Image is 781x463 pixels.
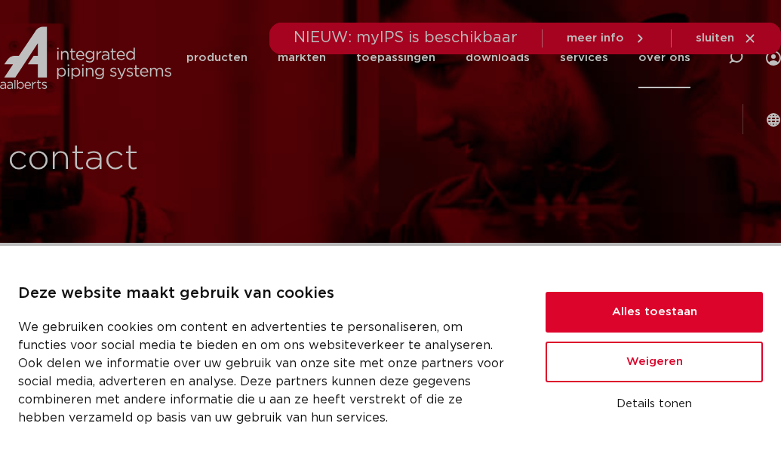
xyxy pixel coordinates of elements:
[356,27,435,88] a: toepassingen
[638,27,690,88] a: over ons
[567,32,624,44] span: meer info
[766,27,781,88] div: my IPS
[278,27,326,88] a: markten
[294,30,518,45] span: NIEUW: myIPS is beschikbaar
[466,27,530,88] a: downloads
[186,27,248,88] a: producten
[186,27,690,88] nav: Menu
[696,32,757,45] a: sluiten
[18,318,509,427] p: We gebruiken cookies om content en advertenties te personaliseren, om functies voor social media ...
[8,135,438,183] h1: contact
[696,32,734,44] span: sluiten
[18,282,509,306] p: Deze website maakt gebruik van cookies
[567,32,647,45] a: meer info
[546,391,763,417] button: Details tonen
[560,27,608,88] a: services
[546,292,763,333] button: Alles toestaan
[546,342,763,382] button: Weigeren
